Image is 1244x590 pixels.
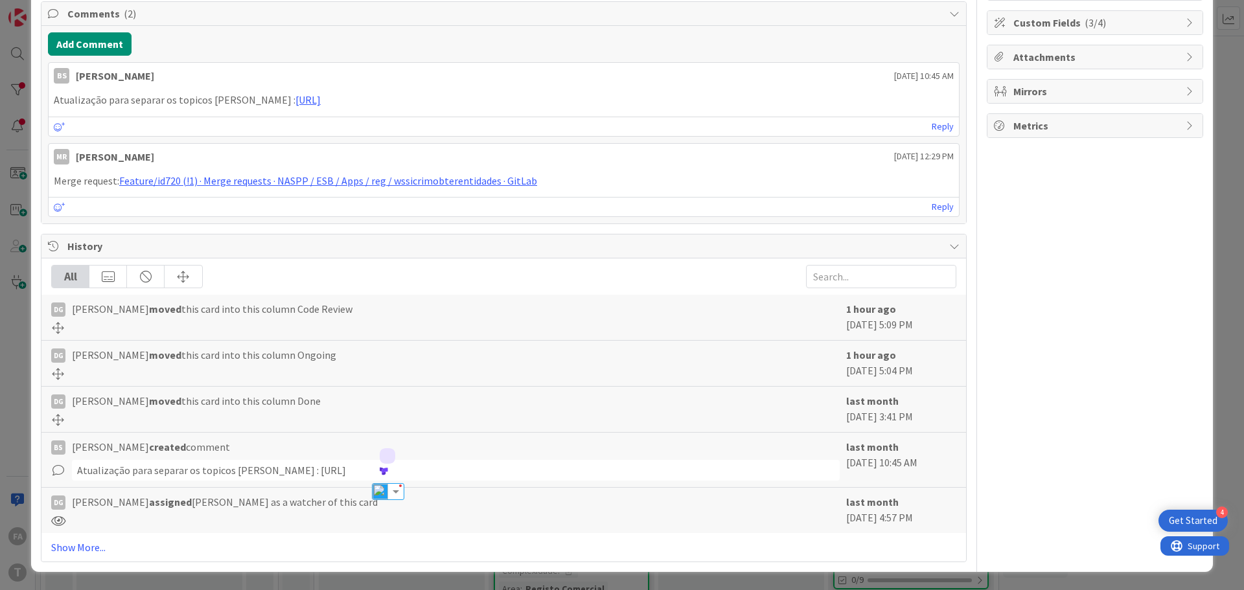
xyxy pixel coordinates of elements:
div: Open Get Started checklist, remaining modules: 4 [1158,510,1228,532]
div: Get Started [1169,514,1217,527]
div: [PERSON_NAME] [76,68,154,84]
span: [PERSON_NAME] comment [72,439,230,455]
div: BS [51,440,65,455]
b: 1 hour ago [846,302,896,315]
span: Mirrors [1013,84,1179,99]
span: [PERSON_NAME] this card into this column Done [72,393,321,409]
span: Metrics [1013,118,1179,133]
span: Comments [67,6,943,21]
span: [PERSON_NAME] this card into this column Ongoing [72,347,336,363]
b: 1 hour ago [846,348,896,361]
a: Reply [932,199,954,215]
div: MR [54,149,69,165]
b: last month [846,495,899,508]
div: [DATE] 10:45 AM [846,439,956,481]
b: last month [846,394,899,407]
input: Search... [806,265,956,288]
div: [DATE] 5:09 PM [846,301,956,334]
span: [PERSON_NAME] [PERSON_NAME] as a watcher of this card [72,494,378,510]
div: BS [54,68,69,84]
a: Feature/id720 (!1) · Merge requests · NASPP / ESB / Apps / reg / wssicrimobterentidades · GitLab [119,174,537,187]
a: Show More... [51,539,956,555]
b: assigned [149,495,192,508]
p: Merge request: [54,174,954,188]
b: moved [149,302,181,315]
span: Custom Fields [1013,15,1179,30]
p: Atualização para separar os topicos [PERSON_NAME] : [54,93,954,108]
div: Atualização para separar os topicos [PERSON_NAME] : [URL] [72,460,840,481]
div: DG [51,495,65,510]
a: [URL] [295,93,321,106]
b: last month [846,440,899,453]
div: [DATE] 5:04 PM [846,347,956,380]
span: ( 2 ) [124,7,136,20]
b: moved [149,394,181,407]
span: Support [27,2,59,17]
b: created [149,440,186,453]
div: DG [51,302,65,317]
b: moved [149,348,181,361]
div: All [52,266,89,288]
span: ( 3/4 ) [1085,16,1106,29]
a: Reply [932,119,954,135]
div: [DATE] 3:41 PM [846,393,956,425]
div: DG [51,394,65,409]
div: [DATE] 4:57 PM [846,494,956,527]
div: 4 [1216,506,1228,518]
button: Add Comment [48,32,132,56]
span: [DATE] 12:29 PM [894,150,954,163]
span: [PERSON_NAME] this card into this column Code Review [72,301,352,317]
span: History [67,238,943,254]
span: Attachments [1013,49,1179,65]
div: [PERSON_NAME] [76,149,154,165]
span: [DATE] 10:45 AM [894,69,954,83]
div: DG [51,348,65,363]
